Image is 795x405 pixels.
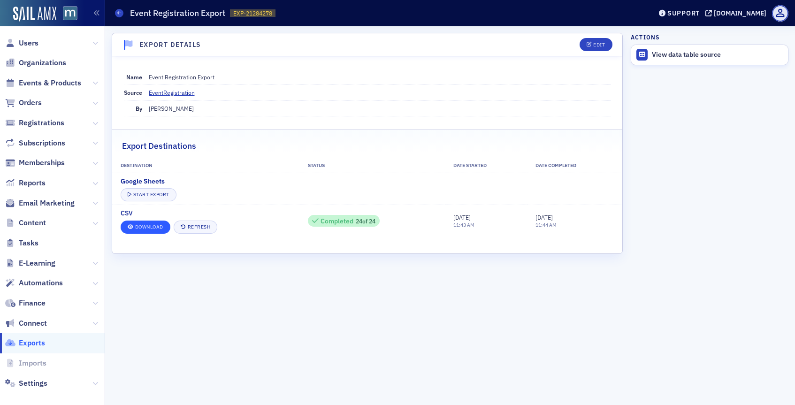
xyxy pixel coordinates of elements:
[308,215,380,227] div: 24 / 24 Rows
[19,58,66,68] span: Organizations
[19,278,63,288] span: Automations
[5,198,75,208] a: Email Marketing
[535,222,557,228] time: 11:44 AM
[19,218,46,228] span: Content
[5,118,64,128] a: Registrations
[139,40,201,50] h4: Export Details
[19,238,38,248] span: Tasks
[593,42,605,47] div: Edit
[121,176,165,186] span: Google Sheets
[5,138,65,148] a: Subscriptions
[174,221,218,234] button: Refresh
[5,78,81,88] a: Events & Products
[772,5,788,22] span: Profile
[5,238,38,248] a: Tasks
[5,38,38,48] a: Users
[63,6,77,21] img: SailAMX
[19,78,81,88] span: Events & Products
[535,214,553,221] span: [DATE]
[19,318,47,329] span: Connect
[136,105,142,112] span: By
[19,38,38,48] span: Users
[19,118,64,128] span: Registrations
[5,338,45,348] a: Exports
[5,298,46,308] a: Finance
[121,221,170,234] a: Download
[124,89,142,96] span: Source
[445,159,527,173] th: Date Started
[19,178,46,188] span: Reports
[149,101,611,116] dd: [PERSON_NAME]
[5,218,46,228] a: Content
[5,278,63,288] a: Automations
[5,178,46,188] a: Reports
[631,33,660,41] h4: Actions
[121,188,176,201] button: Start Export
[19,378,47,389] span: Settings
[56,6,77,22] a: View Homepage
[149,88,202,97] a: EventRegistration
[5,98,42,108] a: Orders
[5,58,66,68] a: Organizations
[312,217,375,225] div: 24 of 24
[19,138,65,148] span: Subscriptions
[453,222,474,228] time: 11:43 AM
[453,214,471,221] span: [DATE]
[667,9,700,17] div: Support
[112,159,300,173] th: Destination
[580,38,612,51] button: Edit
[5,258,55,268] a: E-Learning
[19,258,55,268] span: E-Learning
[19,338,45,348] span: Exports
[13,7,56,22] img: SailAMX
[631,45,788,65] a: View data table source
[126,73,142,81] span: Name
[714,9,766,17] div: [DOMAIN_NAME]
[5,378,47,389] a: Settings
[122,140,196,152] h2: Export Destinations
[233,9,272,17] span: EXP-21284278
[121,208,133,218] span: CSV
[19,298,46,308] span: Finance
[321,219,353,224] div: Completed
[5,318,47,329] a: Connect
[19,158,65,168] span: Memberships
[130,8,225,19] h1: Event Registration Export
[705,10,770,16] button: [DOMAIN_NAME]
[19,198,75,208] span: Email Marketing
[149,69,611,84] dd: Event Registration Export
[19,98,42,108] span: Orders
[5,358,46,368] a: Imports
[527,159,622,173] th: Date Completed
[19,358,46,368] span: Imports
[652,51,783,59] div: View data table source
[300,159,445,173] th: Status
[5,158,65,168] a: Memberships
